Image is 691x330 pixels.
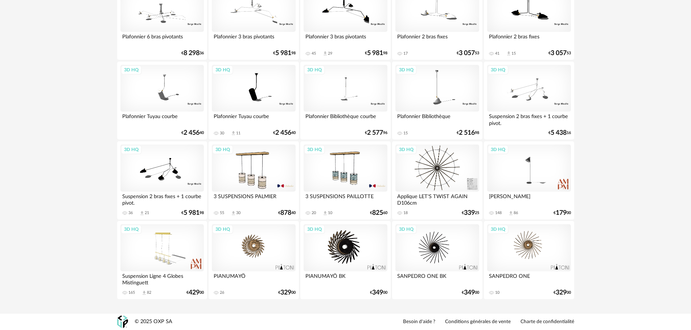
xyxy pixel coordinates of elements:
div: 26 [220,290,224,295]
a: 3D HQ PIANUMAYÖ 26 €32900 [209,221,299,299]
div: Plafonnier 2 bras fixes [395,32,479,46]
a: 3D HQ Applique LET'S TWIST AGAIN D106cm 18 €33925 [392,141,482,220]
div: € 53 [457,51,479,56]
div: 3D HQ [488,145,509,154]
div: 3D HQ [488,65,509,75]
div: € 00 [186,290,204,295]
div: 148 [495,210,502,216]
div: € 53 [548,51,571,56]
div: € 40 [273,130,296,135]
div: Plafonnier Bibliothèque courbe [304,112,387,126]
div: PIANUMAYÖ [212,271,295,286]
img: OXP [117,316,128,328]
a: Conditions générales de vente [445,319,511,325]
span: Download icon [231,210,236,216]
a: 3D HQ SANPEDRO ONE BK €34900 [392,221,482,299]
div: 30 [220,131,224,136]
div: € 98 [273,51,296,56]
div: € 00 [278,290,296,295]
div: Applique LET'S TWIST AGAIN D106cm [395,192,479,206]
div: 15 [403,131,408,136]
div: € 36 [181,51,204,56]
div: 10 [495,290,499,295]
span: 2 456 [184,130,200,135]
span: 878 [280,210,291,216]
div: 3 SUSPENSIONS PALMIER [212,192,295,206]
div: 3D HQ [212,225,233,234]
div: 3D HQ [396,65,417,75]
span: 429 [189,290,200,295]
div: 3 SUSPENSIONS PAILLOTTE [304,192,387,206]
div: Plafonnier Bibliothèque [395,112,479,126]
div: Plafonnier Tuyau courbe [212,112,295,126]
span: 2 456 [275,130,291,135]
div: 86 [514,210,518,216]
span: Download icon [506,51,511,56]
span: 349 [464,290,475,295]
div: 45 [312,51,316,56]
span: 349 [372,290,383,295]
div: Plafonnier Tuyau courbe [120,112,204,126]
a: 3D HQ Suspension 2 bras fixes + 1 courbe pivot. 36 Download icon 21 €5 98198 [117,141,207,220]
a: 3D HQ Plafonnier Tuyau courbe 30 Download icon 11 €2 45640 [209,62,299,140]
div: 20 [312,210,316,216]
span: 5 981 [275,51,291,56]
span: 2 577 [367,130,383,135]
span: 329 [556,290,567,295]
div: € 00 [370,290,387,295]
div: [PERSON_NAME] [487,192,571,206]
div: € 00 [462,290,479,295]
div: 3D HQ [396,225,417,234]
span: 329 [280,290,291,295]
span: 3 057 [459,51,475,56]
a: 3D HQ [PERSON_NAME] 148 Download icon 86 €17900 [484,141,574,220]
span: Download icon [322,51,328,56]
div: € 25 [462,210,479,216]
span: 8 298 [184,51,200,56]
div: Plafonnier 3 bras pivotants [304,32,387,46]
div: 36 [128,210,133,216]
span: Download icon [231,130,236,136]
div: 3D HQ [488,225,509,234]
div: © 2025 OXP SA [135,318,172,325]
div: 3D HQ [304,145,325,154]
div: Plafonnier 3 bras pivotants [212,32,295,46]
div: SANPEDRO ONE [487,271,571,286]
div: € 96 [365,130,387,135]
div: 18 [403,210,408,216]
div: 3D HQ [121,145,142,154]
a: 3D HQ Plafonnier Tuyau courbe €2 45640 [117,62,207,140]
div: € 00 [554,290,571,295]
a: 3D HQ PIANUMAYÖ BK €34900 [300,221,390,299]
span: 5 438 [551,130,567,135]
div: 41 [495,51,499,56]
a: 3D HQ Plafonnier Bibliothèque courbe €2 57796 [300,62,390,140]
div: € 98 [457,130,479,135]
a: 3D HQ Suspension 2 bras fixes + 1 courbe pivot. €5 43816 [484,62,574,140]
div: € 98 [365,51,387,56]
div: 15 [511,51,516,56]
span: Download icon [139,210,145,216]
div: 17 [403,51,408,56]
a: 3D HQ Plafonnier Bibliothèque 15 €2 51698 [392,62,482,140]
span: 5 981 [367,51,383,56]
a: 3D HQ Suspension Ligne 4 Globes Mistinguett 165 Download icon 82 €42900 [117,221,207,299]
div: Plafonnier 6 bras pivotants [120,32,204,46]
div: 3D HQ [304,65,325,75]
div: 165 [128,290,135,295]
span: Download icon [141,290,147,296]
div: € 60 [370,210,387,216]
div: Plafonnier 2 bras fixes [487,32,571,46]
div: € 16 [548,130,571,135]
div: Suspension 2 bras fixes + 1 courbe pivot. [487,112,571,126]
div: € 40 [278,210,296,216]
div: € 00 [554,210,571,216]
div: 29 [328,51,332,56]
a: 3D HQ 3 SUSPENSIONS PALMIER 55 Download icon 30 €87840 [209,141,299,220]
div: Suspension Ligne 4 Globes Mistinguett [120,271,204,286]
div: € 98 [181,210,204,216]
div: SANPEDRO ONE BK [395,271,479,286]
div: Suspension 2 bras fixes + 1 courbe pivot. [120,192,204,206]
div: 30 [236,210,240,216]
div: 82 [147,290,151,295]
